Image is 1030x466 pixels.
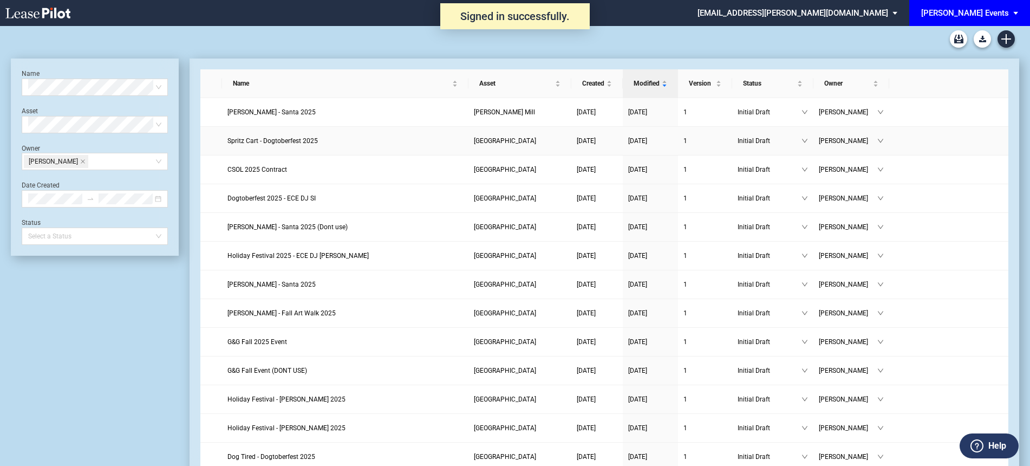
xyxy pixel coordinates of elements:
span: down [801,138,808,144]
label: Help [988,439,1006,453]
span: [DATE] [628,281,647,288]
span: down [801,109,808,115]
span: Created [582,78,604,89]
span: Spritz Cart - Dogtoberfest 2025 [227,137,318,145]
span: 1 [683,338,687,346]
span: down [877,138,884,144]
span: Karen Sassaman [24,155,88,168]
span: [DATE] [577,367,596,374]
span: [DATE] [628,223,647,231]
span: [DATE] [628,309,647,317]
a: [DATE] [628,107,673,118]
span: Name [233,78,450,89]
span: Freshfields Village [474,367,536,374]
span: [PERSON_NAME] [819,394,877,405]
span: Freshfields Village [474,166,536,173]
span: Version [689,78,714,89]
a: [GEOGRAPHIC_DATA] [474,164,566,175]
th: Modified [623,69,678,98]
span: [DATE] [628,137,647,145]
th: Owner [813,69,889,98]
span: Dogtoberfest 2025 - ECE DJ SI [227,195,316,202]
a: 1 [683,164,727,175]
a: Download Blank Form [974,30,991,48]
span: Initial Draft [738,336,801,347]
a: 1 [683,308,727,319]
a: 1 [683,423,727,433]
span: [DATE] [628,252,647,260]
span: [DATE] [577,338,596,346]
a: [DATE] [628,308,673,319]
label: Status [22,219,41,226]
span: [DATE] [628,108,647,116]
span: [DATE] [628,195,647,202]
a: 1 [683,222,727,232]
a: [DATE] [628,336,673,347]
span: down [801,339,808,345]
a: [DATE] [628,222,673,232]
span: Dog Tired - Dogtoberfest 2025 [227,453,315,461]
span: down [877,253,884,259]
span: down [801,396,808,403]
a: [GEOGRAPHIC_DATA] [474,365,566,376]
span: [DATE] [577,137,596,145]
span: [DATE] [577,281,596,288]
a: [DATE] [628,135,673,146]
span: G&G Fall Event (DONT USE) [227,367,307,374]
a: Create new document [998,30,1015,48]
span: Freshfields Village [474,309,536,317]
span: [PERSON_NAME] [819,107,877,118]
a: [GEOGRAPHIC_DATA] [474,336,566,347]
span: 1 [683,367,687,374]
span: Initial Draft [738,222,801,232]
span: [DATE] [628,396,647,403]
span: Edwin McCora - Santa 2025 [227,108,316,116]
span: [DATE] [577,252,596,260]
span: 1 [683,166,687,173]
span: down [877,396,884,403]
span: Initial Draft [738,451,801,462]
div: [PERSON_NAME] Events [921,8,1009,18]
span: Initial Draft [738,394,801,405]
span: Edwin McCora - Santa 2025 (Dont use) [227,223,348,231]
a: 1 [683,135,727,146]
span: swap-right [87,195,94,203]
th: Asset [468,69,571,98]
span: [DATE] [577,396,596,403]
span: Initial Draft [738,135,801,146]
a: Holiday Festival 2025 - ECE DJ [PERSON_NAME] [227,250,463,261]
span: [DATE] [577,108,596,116]
span: Freshfields Village [474,137,536,145]
span: down [801,367,808,374]
span: [PERSON_NAME] [819,250,877,261]
a: [PERSON_NAME] - Santa 2025 [227,107,463,118]
span: Freshfields Village [474,252,536,260]
span: down [801,195,808,202]
span: [PERSON_NAME] [819,193,877,204]
th: Version [678,69,732,98]
span: Edwin McCora - Santa 2025 [227,281,316,288]
span: down [801,224,808,230]
a: [DATE] [577,336,617,347]
span: Initial Draft [738,107,801,118]
span: Initial Draft [738,308,801,319]
span: Holiday Festival 2025 - ECE DJ Ben Felton [227,252,369,260]
span: [DATE] [577,309,596,317]
a: [DATE] [628,250,673,261]
span: Holiday Festival - Tim Mathias 2025 [227,424,345,432]
span: Modified [634,78,660,89]
a: Spritz Cart - Dogtoberfest 2025 [227,135,463,146]
button: Help [960,433,1019,458]
a: 1 [683,451,727,462]
span: Atherton Mill [474,108,535,116]
a: [DATE] [577,451,617,462]
span: [PERSON_NAME] [819,222,877,232]
span: close [80,159,86,164]
a: [GEOGRAPHIC_DATA] [474,308,566,319]
span: Freshfields Village [474,195,536,202]
div: Signed in successfully. [440,3,590,29]
span: down [801,166,808,173]
a: [DATE] [628,394,673,405]
span: [DATE] [577,453,596,461]
span: down [801,454,808,460]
